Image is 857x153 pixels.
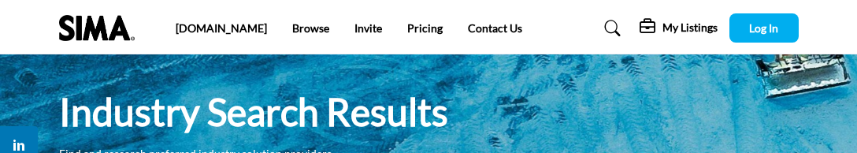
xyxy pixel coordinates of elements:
a: Contact Us [468,21,522,35]
div: My Listings [640,19,718,38]
img: Site Logo [59,15,143,41]
a: Browse [292,21,329,35]
h1: Industry Search Results [59,88,448,136]
button: Log In [729,13,799,43]
a: Search [589,16,631,41]
span: Log In [749,21,778,35]
a: [DOMAIN_NAME] [176,21,267,35]
h5: My Listings [662,21,718,35]
a: Invite [354,21,382,35]
a: Pricing [407,21,443,35]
